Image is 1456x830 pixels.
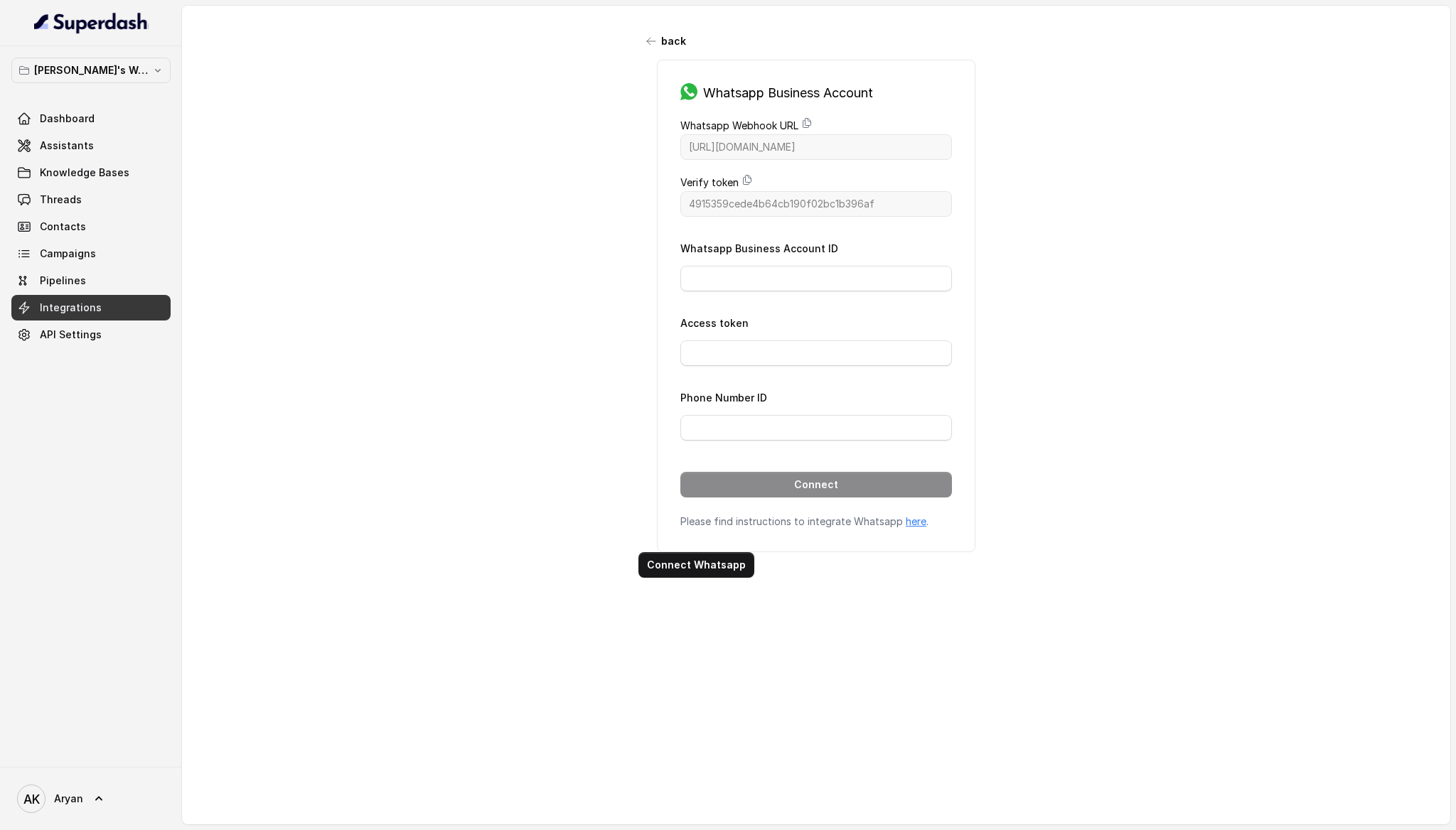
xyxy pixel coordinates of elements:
a: Contacts [11,214,171,239]
text: AK [23,792,40,807]
button: Connect Whatsapp [638,552,754,578]
p: Please find instructions to integrate Whatsapp . [680,514,952,529]
a: Assistants [11,133,171,158]
a: Integrations [11,295,171,320]
a: here [906,515,926,527]
button: [PERSON_NAME]'s Workspace [11,58,171,83]
span: Integrations [40,301,102,315]
label: Whatsapp Business Account ID [680,242,838,254]
label: Access token [680,317,749,329]
span: Dashboard [40,112,95,126]
a: Pipelines [11,268,171,293]
img: whatsapp.f50b2aaae0bd8934e9105e63dc750668.svg [680,83,697,100]
a: API Settings [11,322,171,347]
a: Knowledge Bases [11,160,171,185]
a: Aryan [11,779,171,819]
button: back [638,28,695,54]
p: [PERSON_NAME]'s Workspace [34,62,148,79]
span: Assistants [40,139,94,153]
a: Dashboard [11,106,171,131]
h3: Whatsapp Business Account [703,83,873,103]
label: Whatsapp Webhook URL [680,117,798,134]
label: Phone Number ID [680,392,767,404]
span: Threads [40,193,82,207]
a: Threads [11,187,171,212]
span: Pipelines [40,274,86,288]
a: Campaigns [11,241,171,266]
span: Contacts [40,220,86,234]
span: Knowledge Bases [40,166,129,180]
span: Aryan [54,792,83,806]
span: API Settings [40,328,102,342]
label: Verify token [680,174,739,191]
button: Connect [680,472,952,497]
span: Campaigns [40,247,96,261]
img: light.svg [34,11,149,34]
